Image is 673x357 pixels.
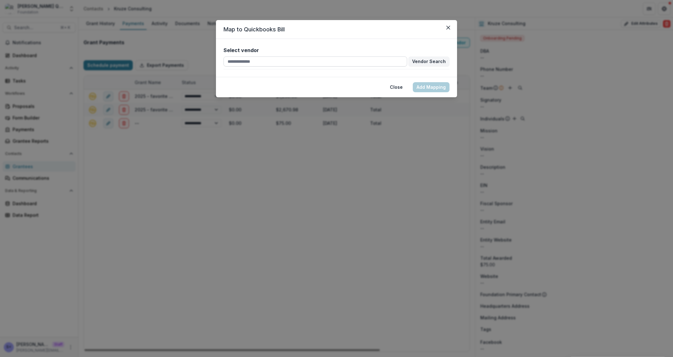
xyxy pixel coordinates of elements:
[443,23,453,33] button: Close
[386,82,406,92] button: Close
[413,82,450,92] button: Add Mapping
[216,20,457,39] header: Map to Quickbooks Bill
[223,46,450,54] p: Select vendor
[408,56,450,67] button: Vendor Search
